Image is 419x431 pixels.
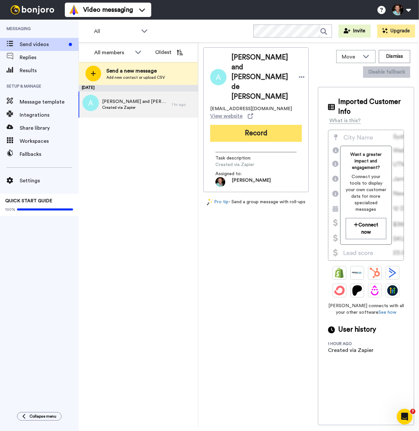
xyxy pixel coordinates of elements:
[346,174,386,213] span: Connect your tools to display your own customer data for more specialized messages
[83,5,133,14] span: Video messaging
[20,41,66,48] span: Send videos
[346,218,386,239] button: Connect now
[29,414,56,419] span: Collapse menu
[379,50,410,63] button: Dismiss
[210,112,243,120] span: View website
[207,199,228,206] a: Pro tip
[94,27,138,35] span: All
[377,25,415,38] button: Upgrade
[329,117,361,124] div: What is this?
[378,310,396,315] a: See how
[102,98,169,105] span: [PERSON_NAME] and [PERSON_NAME] de [PERSON_NAME]
[172,102,195,107] div: 1 hr ago
[338,25,371,38] button: Invite
[410,409,415,414] span: 7
[20,98,79,106] span: Message template
[207,199,213,206] img: magic-wand.svg
[363,66,410,78] button: Disable fallback
[210,69,227,85] img: Image of Alan DiSpirito and Arlene de la Mora
[102,105,169,110] span: Created via Zapier
[210,125,302,142] button: Record
[106,75,165,80] span: Add new contact or upload CSV
[328,346,373,354] div: Created via Zapier
[20,150,79,158] span: Fallbacks
[338,325,376,335] span: User history
[387,285,398,296] img: GoHighLevel
[215,161,278,168] span: Created via Zapier
[5,207,15,212] span: 100%
[334,285,345,296] img: ConvertKit
[150,46,188,59] button: Oldest
[20,111,79,119] span: Integrations
[203,199,309,206] div: - Send a group message with roll-ups
[20,54,79,61] span: Replies
[215,177,225,187] img: 4053199d-47a1-4672-9143-02c436ae7db4-1726044582.jpg
[20,137,79,145] span: Workspaces
[94,49,132,57] div: All members
[334,268,345,278] img: Shopify
[232,177,271,187] span: [PERSON_NAME]
[215,155,261,161] span: Task description :
[328,341,371,346] div: 1 hour ago
[352,285,362,296] img: Patreon
[352,268,362,278] img: Ontraport
[338,97,404,117] span: Imported Customer Info
[20,124,79,132] span: Share library
[210,106,292,112] span: [EMAIL_ADDRESS][DOMAIN_NAME]
[17,412,62,421] button: Collapse menu
[210,112,253,120] a: View website
[346,151,386,171] span: Want a greater impact and engagement?
[370,285,380,296] img: Drip
[69,5,79,15] img: vm-color.svg
[79,85,198,91] div: [DATE]
[370,268,380,278] img: Hubspot
[397,409,412,424] iframe: Intercom live chat
[20,67,79,75] span: Results
[387,268,398,278] img: ActiveCampaign
[215,171,261,177] span: Assigned to:
[106,67,165,75] span: Send a new message
[82,95,99,111] img: a.png
[231,53,292,102] span: [PERSON_NAME] and [PERSON_NAME] de [PERSON_NAME]
[8,5,57,14] img: bj-logo-header-white.svg
[20,177,79,185] span: Settings
[5,199,52,203] span: QUICK START GUIDE
[328,303,404,316] span: [PERSON_NAME] connects with all your other software
[342,53,359,61] span: Move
